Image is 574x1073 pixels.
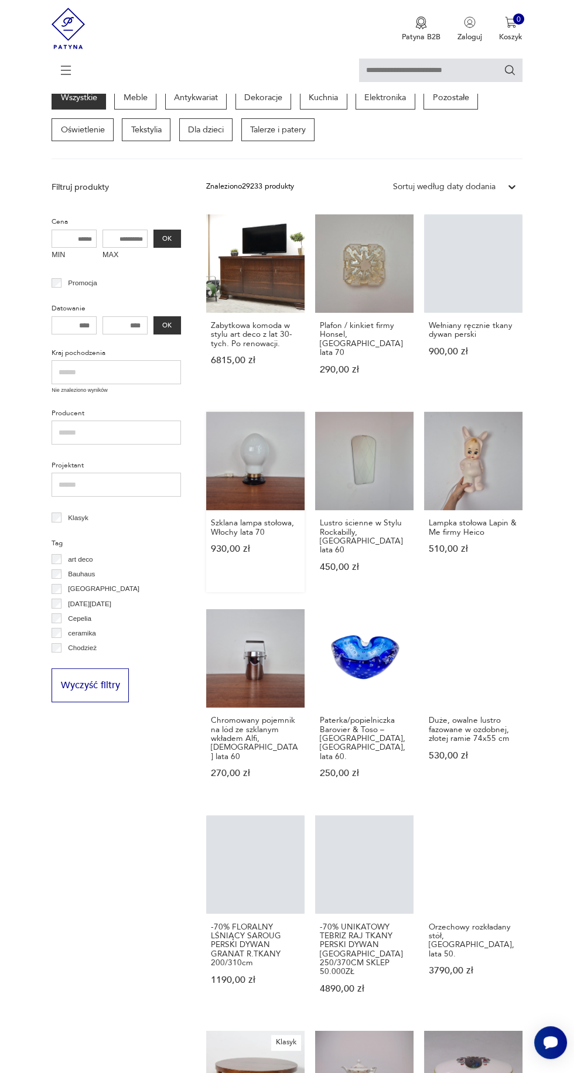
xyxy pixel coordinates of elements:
[457,16,482,42] button: Zaloguj
[429,922,518,958] h3: Orzechowy rozkładany stół, [GEOGRAPHIC_DATA], lata 50.
[315,609,414,799] a: Paterka/popielniczka Barovier & Toso – Murano, Włochy, lata 60.Paterka/popielniczka Barovier & To...
[211,976,300,985] p: 1190,00 zł
[211,518,300,536] h3: Szklana lampa stołowa, Włochy lata 70
[320,321,409,357] h3: Plafon / kinkiet firmy Honsel, [GEOGRAPHIC_DATA] lata 70
[429,966,518,975] p: 3790,00 zł
[52,408,181,419] p: Producent
[68,657,94,668] p: Ćmielów
[499,32,522,42] p: Koszyk
[402,16,440,42] a: Ikona medaluPatyna B2B
[211,321,300,348] h3: Zabytkowa komoda w stylu art deco z lat 30-tych. Po renowacji.
[68,583,139,594] p: [GEOGRAPHIC_DATA]
[52,248,97,264] label: MIN
[211,716,300,760] h3: Chromowany pojemnik na lód ze szklanym wkładem Alfi, [DEMOGRAPHIC_DATA] lata 60
[114,86,156,110] a: Meble
[300,86,347,110] a: Kuchnia
[320,563,409,572] p: 450,00 zł
[315,214,414,395] a: Plafon / kinkiet firmy Honsel, Niemcy lata 70Plafon / kinkiet firmy Honsel, [GEOGRAPHIC_DATA] lat...
[102,248,148,264] label: MAX
[315,412,414,592] a: Lustro ścienne w Stylu Rockabilly, Niemcy lata 60Lustro ścienne w Stylu Rockabilly, [GEOGRAPHIC_D...
[153,230,181,248] button: OK
[165,86,227,110] a: Antykwariat
[429,716,518,743] h3: Duże, owalne lustro fazowane w ozdobnej, złotej ramie 74x55 cm
[206,815,305,1014] a: -70% FLORALNY LŚNIĄCY SAROUG PERSKI DYWAN GRANAT R.TKANY 200/310cm-70% FLORALNY LŚNIĄCY SAROUG PE...
[504,64,517,77] button: Szukaj
[211,356,300,365] p: 6815,00 zł
[534,1026,567,1059] iframe: Smartsupp widget button
[415,16,427,29] img: Ikona medalu
[320,922,409,976] h3: -70% UNIKATOWY TEBRIZ RAJ TKANY PERSKI DYWAN [GEOGRAPHIC_DATA] 250/370CM SKLEP 50.000ZŁ
[513,13,525,25] div: 0
[68,598,111,610] p: [DATE][DATE]
[52,118,114,142] a: Oświetlenie
[315,815,414,1014] a: -70% UNIKATOWY TEBRIZ RAJ TKANY PERSKI DYWAN IRAN 250/370CM SKLEP 50.000ZŁ-70% UNIKATOWY TEBRIZ R...
[68,568,95,580] p: Bauhaus
[505,16,517,28] img: Ikona koszyka
[52,182,181,193] p: Filtruj produkty
[320,365,409,374] p: 290,00 zł
[402,32,440,42] p: Patyna B2B
[402,16,440,42] button: Patyna B2B
[320,716,409,760] h3: Paterka/popielniczka Barovier & Toso – [GEOGRAPHIC_DATA], [GEOGRAPHIC_DATA], lata 60.
[68,553,93,565] p: art deco
[206,412,305,592] a: Szklana lampa stołowa, Włochy lata 70Szklana lampa stołowa, Włochy lata 70930,00 zł
[206,181,294,193] div: Znaleziono 29233 produkty
[206,214,305,395] a: Zabytkowa komoda w stylu art deco z lat 30-tych. Po renowacji.Zabytkowa komoda w stylu art deco z...
[424,815,522,1014] a: Orzechowy rozkładany stół, Wielka Brytania, lata 50.Orzechowy rozkładany stół, [GEOGRAPHIC_DATA],...
[424,412,522,592] a: Lampka stołowa Lapin & Me firmy HeicoLampka stołowa Lapin & Me firmy Heico510,00 zł
[68,613,91,624] p: Cepelia
[424,609,522,799] a: Duże, owalne lustro fazowane w ozdobnej, złotej ramie 74x55 cmDuże, owalne lustro fazowane w ozdo...
[429,347,518,356] p: 900,00 zł
[429,518,518,536] h3: Lampka stołowa Lapin & Me firmy Heico
[52,86,106,110] a: Wszystkie
[122,118,170,142] a: Tekstylia
[235,86,292,110] a: Dekoracje
[211,922,300,967] h3: -70% FLORALNY LŚNIĄCY SAROUG PERSKI DYWAN GRANAT R.TKANY 200/310cm
[68,642,97,654] p: Chodzież
[52,668,129,702] button: Wyczyść filtry
[52,347,181,359] p: Kraj pochodzenia
[429,321,518,339] h3: Wełniany ręcznie tkany dywan perski
[320,518,409,554] h3: Lustro ścienne w Stylu Rockabilly, [GEOGRAPHIC_DATA] lata 60
[153,316,181,335] button: OK
[52,460,181,471] p: Projektant
[457,32,482,42] p: Zaloguj
[241,118,315,142] a: Talerze i patery
[320,985,409,993] p: 4890,00 zł
[320,769,409,778] p: 250,00 zł
[52,387,181,395] p: Nie znaleziono wyników
[424,214,522,395] a: Wełniany ręcznie tkany dywan perskiWełniany ręcznie tkany dywan perski900,00 zł
[68,627,95,639] p: ceramika
[423,86,478,110] a: Pozostałe
[206,609,305,799] a: Chromowany pojemnik na lód ze szklanym wkładem Alfi, Niemcy lata 60Chromowany pojemnik na lód ze ...
[393,181,496,193] div: Sortuj według daty dodania
[52,216,181,228] p: Cena
[429,751,518,760] p: 530,00 zł
[52,303,181,315] p: Datowanie
[211,769,300,778] p: 270,00 zł
[68,512,88,524] p: Klasyk
[499,16,522,42] button: 0Koszyk
[211,545,300,553] p: 930,00 zł
[68,277,97,289] p: Promocja
[464,16,476,28] img: Ikonka użytkownika
[356,86,415,110] a: Elektronika
[179,118,233,142] a: Dla dzieci
[52,538,181,549] p: Tag
[429,545,518,553] p: 510,00 zł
